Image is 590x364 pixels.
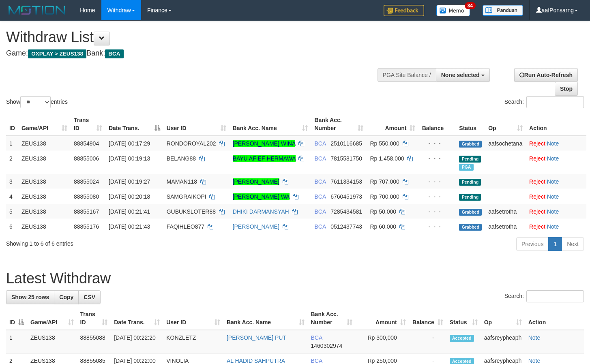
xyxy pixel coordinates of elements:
[485,136,526,151] td: aafsochetana
[459,224,482,231] span: Grabbed
[514,68,578,82] a: Run Auto-Refresh
[422,193,453,201] div: - - -
[436,68,490,82] button: None selected
[370,208,396,215] span: Rp 50.000
[18,174,71,189] td: ZEUS138
[109,140,150,147] span: [DATE] 00:17:29
[6,270,584,287] h1: Latest Withdraw
[111,307,163,330] th: Date Trans.: activate to sort column ascending
[384,5,424,16] img: Feedback.jpg
[6,330,27,353] td: 1
[526,96,584,108] input: Search:
[481,330,525,353] td: aafsreypheaph
[227,358,285,364] a: AL HADID SAHPUTRA
[233,155,296,162] a: BAYU AFIEF HERMAWA
[465,2,476,9] span: 34
[167,155,196,162] span: BELANG88
[330,223,362,230] span: Copy 0512437743 to clipboard
[28,49,86,58] span: OXPLAY > ZEUS138
[422,139,453,148] div: - - -
[167,178,197,185] span: MAMAN118
[18,189,71,204] td: ZEUS138
[163,330,223,353] td: KONZLETZ
[409,330,446,353] td: -
[74,178,99,185] span: 88855024
[74,193,99,200] span: 88855080
[370,178,399,185] span: Rp 707.000
[109,178,150,185] span: [DATE] 00:19:27
[20,96,51,108] select: Showentries
[547,140,559,147] a: Note
[459,209,482,216] span: Grabbed
[456,113,485,136] th: Status
[18,136,71,151] td: ZEUS138
[311,343,343,349] span: Copy 1460302974 to clipboard
[526,136,586,151] td: ·
[6,29,385,45] h1: Withdraw List
[105,113,163,136] th: Date Trans.: activate to sort column descending
[167,140,216,147] span: RONDOROYAL202
[74,223,99,230] span: 88855176
[308,307,356,330] th: Bank Acc. Number: activate to sort column ascending
[459,194,481,201] span: Pending
[330,155,362,162] span: Copy 7815581750 to clipboard
[54,290,79,304] a: Copy
[233,178,279,185] a: [PERSON_NAME]
[6,113,18,136] th: ID
[233,193,290,200] a: [PERSON_NAME] WA
[418,113,456,136] th: Balance
[548,237,562,251] a: 1
[485,219,526,234] td: aafsetrotha
[6,204,18,219] td: 5
[6,49,385,58] h4: Game: Bank:
[6,290,54,304] a: Show 25 rows
[71,113,105,136] th: Trans ID: activate to sort column ascending
[441,72,480,78] span: None selected
[6,4,68,16] img: MOTION_logo.png
[422,154,453,163] div: - - -
[233,223,279,230] a: [PERSON_NAME]
[481,307,525,330] th: Op: activate to sort column ascending
[529,223,545,230] a: Reject
[547,223,559,230] a: Note
[233,140,296,147] a: [PERSON_NAME] WINA
[547,193,559,200] a: Note
[367,113,418,136] th: Amount: activate to sort column ascending
[227,334,286,341] a: [PERSON_NAME] PUT
[163,307,223,330] th: User ID: activate to sort column ascending
[314,223,326,230] span: BCA
[422,178,453,186] div: - - -
[59,294,73,300] span: Copy
[330,178,362,185] span: Copy 7611334153 to clipboard
[422,208,453,216] div: - - -
[311,334,322,341] span: BCA
[529,208,545,215] a: Reject
[18,151,71,174] td: ZEUS138
[526,290,584,302] input: Search:
[436,5,470,16] img: Button%20Memo.svg
[6,174,18,189] td: 3
[109,223,150,230] span: [DATE] 00:21:43
[233,208,289,215] a: DHIKI DARMANSYAH
[27,330,77,353] td: ZEUS138
[446,307,481,330] th: Status: activate to sort column ascending
[18,219,71,234] td: ZEUS138
[6,136,18,151] td: 1
[370,155,404,162] span: Rp 1.458.000
[330,140,362,147] span: Copy 2510116685 to clipboard
[74,155,99,162] span: 88855006
[370,140,399,147] span: Rp 550.000
[526,174,586,189] td: ·
[459,156,481,163] span: Pending
[422,223,453,231] div: - - -
[230,113,311,136] th: Bank Acc. Name: activate to sort column ascending
[105,49,123,58] span: BCA
[378,68,436,82] div: PGA Site Balance /
[516,237,549,251] a: Previous
[109,155,150,162] span: [DATE] 00:19:13
[529,140,545,147] a: Reject
[504,290,584,302] label: Search:
[450,335,474,342] span: Accepted
[77,330,111,353] td: 88855088
[109,193,150,200] span: [DATE] 00:20:18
